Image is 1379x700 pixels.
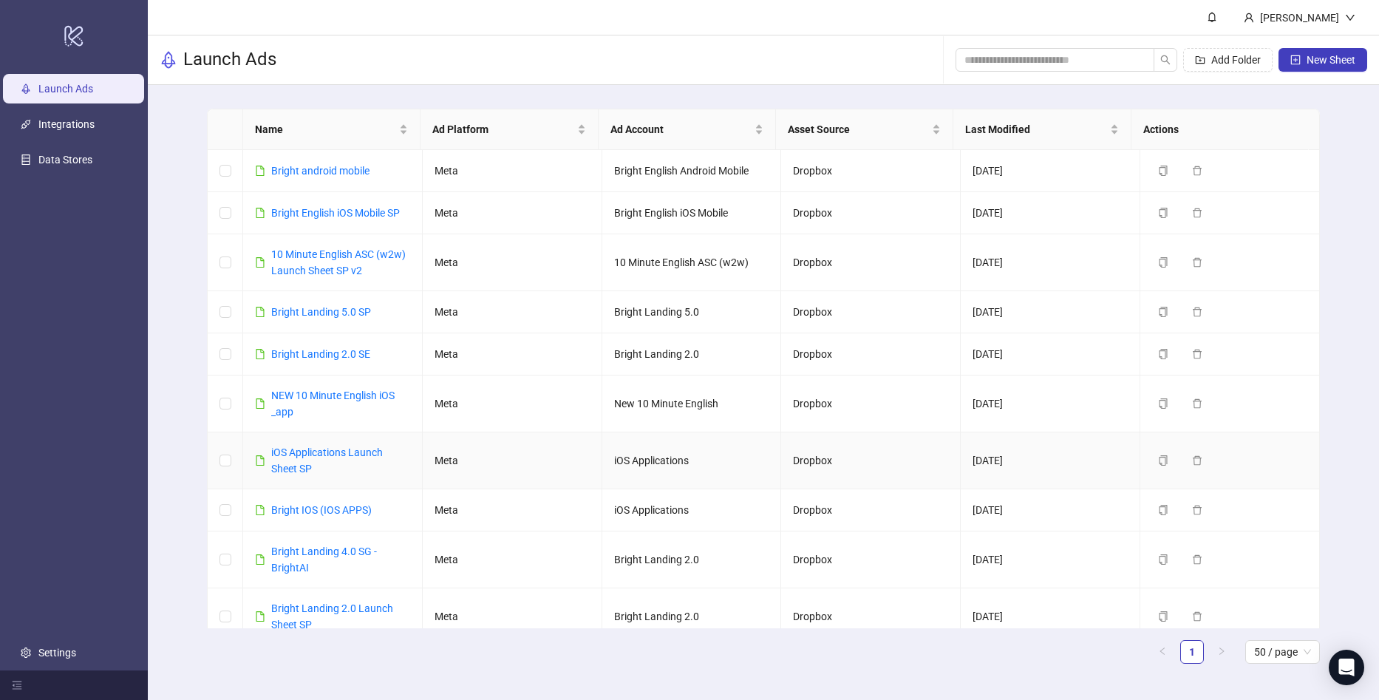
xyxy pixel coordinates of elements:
[1181,641,1203,663] a: 1
[423,376,602,432] td: Meta
[1254,641,1311,663] span: 50 / page
[271,602,393,631] a: Bright Landing 2.0 Launch Sheet SP
[271,207,400,219] a: Bright English iOS Mobile SP
[1158,307,1168,317] span: copy
[271,348,370,360] a: Bright Landing 2.0 SE
[602,150,782,192] td: Bright English Android Mobile
[953,109,1131,150] th: Last Modified
[38,118,95,130] a: Integrations
[961,291,1140,333] td: [DATE]
[1192,349,1202,359] span: delete
[1210,640,1233,664] li: Next Page
[423,291,602,333] td: Meta
[271,504,372,516] a: Bright IOS (IOS APPS)
[420,109,598,150] th: Ad Platform
[961,588,1140,645] td: [DATE]
[243,109,420,150] th: Name
[781,489,961,531] td: Dropbox
[776,109,953,150] th: Asset Source
[602,192,782,234] td: Bright English iOS Mobile
[423,192,602,234] td: Meta
[38,154,92,166] a: Data Stores
[602,333,782,376] td: Bright Landing 2.0
[1158,505,1168,515] span: copy
[781,432,961,489] td: Dropbox
[1195,55,1205,65] span: folder-add
[271,306,371,318] a: Bright Landing 5.0 SP
[1158,166,1168,176] span: copy
[961,489,1140,531] td: [DATE]
[1192,455,1202,466] span: delete
[1158,398,1168,409] span: copy
[1158,455,1168,466] span: copy
[1160,55,1171,65] span: search
[271,165,370,177] a: Bright android mobile
[423,432,602,489] td: Meta
[271,446,383,475] a: iOS Applications Launch Sheet SP
[423,531,602,588] td: Meta
[255,505,265,515] span: file
[961,192,1140,234] td: [DATE]
[1180,640,1204,664] li: 1
[12,680,22,690] span: menu-fold
[1217,647,1226,656] span: right
[255,257,265,268] span: file
[961,150,1140,192] td: [DATE]
[1131,109,1309,150] th: Actions
[602,588,782,645] td: Bright Landing 2.0
[961,376,1140,432] td: [DATE]
[255,455,265,466] span: file
[1244,13,1254,23] span: user
[602,489,782,531] td: iOS Applications
[1192,398,1202,409] span: delete
[602,531,782,588] td: Bright Landing 2.0
[160,51,177,69] span: rocket
[183,48,276,72] h3: Launch Ads
[1192,257,1202,268] span: delete
[781,291,961,333] td: Dropbox
[1183,48,1273,72] button: Add Folder
[1210,640,1233,664] button: right
[961,432,1140,489] td: [DATE]
[781,376,961,432] td: Dropbox
[961,333,1140,376] td: [DATE]
[1290,55,1301,65] span: plus-square
[1151,640,1174,664] li: Previous Page
[961,234,1140,291] td: [DATE]
[610,121,752,137] span: Ad Account
[423,150,602,192] td: Meta
[1192,554,1202,565] span: delete
[255,208,265,218] span: file
[255,554,265,565] span: file
[1158,611,1168,622] span: copy
[1192,208,1202,218] span: delete
[255,166,265,176] span: file
[602,432,782,489] td: iOS Applications
[781,192,961,234] td: Dropbox
[599,109,776,150] th: Ad Account
[961,531,1140,588] td: [DATE]
[788,121,929,137] span: Asset Source
[1158,257,1168,268] span: copy
[781,531,961,588] td: Dropbox
[781,150,961,192] td: Dropbox
[1245,640,1320,664] div: Page Size
[255,349,265,359] span: file
[965,121,1106,137] span: Last Modified
[1192,505,1202,515] span: delete
[602,291,782,333] td: Bright Landing 5.0
[1345,13,1355,23] span: down
[1192,166,1202,176] span: delete
[1207,12,1217,22] span: bell
[781,333,961,376] td: Dropbox
[271,390,395,418] a: NEW 10 Minute English iOS _app
[1158,554,1168,565] span: copy
[423,333,602,376] td: Meta
[1211,54,1261,66] span: Add Folder
[255,307,265,317] span: file
[1151,640,1174,664] button: left
[432,121,573,137] span: Ad Platform
[255,611,265,622] span: file
[423,489,602,531] td: Meta
[1329,650,1364,685] div: Open Intercom Messenger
